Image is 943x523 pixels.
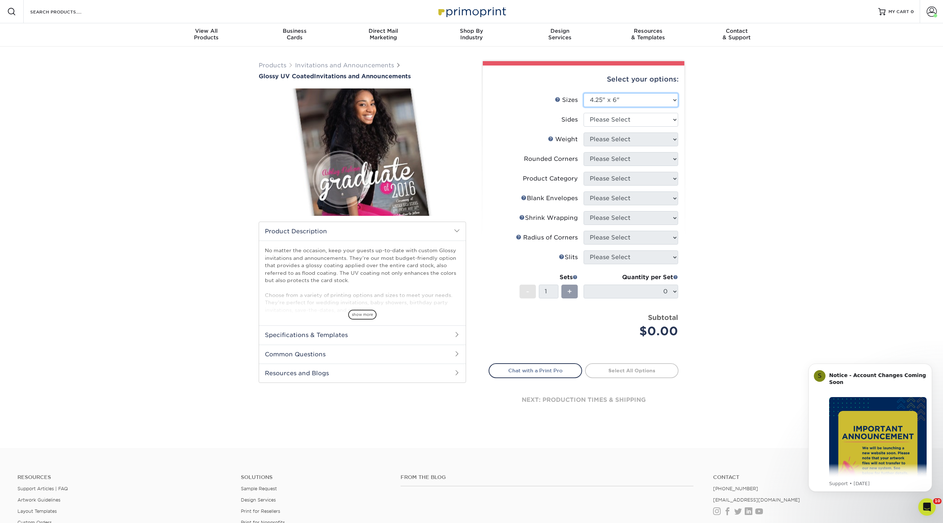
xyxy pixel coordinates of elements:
a: Contact& Support [692,23,781,47]
h4: Resources [17,474,230,480]
h1: Invitations and Announcements [259,73,466,80]
a: Contact [713,474,926,480]
h2: Common Questions [259,345,466,364]
div: Select your options: [489,66,679,93]
span: Business [251,28,339,34]
a: Resources& Templates [604,23,692,47]
a: BusinessCards [251,23,339,47]
span: Direct Mail [339,28,427,34]
span: Contact [692,28,781,34]
img: Primoprint [435,4,508,19]
div: Shrink Wrapping [519,214,578,222]
div: Industry [427,28,516,41]
div: Product Category [523,174,578,183]
div: Cards [251,28,339,41]
h2: Specifications & Templates [259,325,466,344]
a: Products [259,62,286,69]
h4: Solutions [241,474,390,480]
div: & Templates [604,28,692,41]
div: Marketing [339,28,427,41]
a: Glossy UV CoatedInvitations and Announcements [259,73,466,80]
div: Sizes [555,96,578,104]
div: Quantity per Set [584,273,678,282]
div: Sides [561,115,578,124]
p: No matter the occasion, keep your guests up-to-date with custom Glossy invitations and announceme... [265,247,460,336]
span: Design [516,28,604,34]
a: Print for Resellers [241,508,280,514]
a: [PHONE_NUMBER] [713,486,758,491]
a: Direct MailMarketing [339,23,427,47]
div: & Support [692,28,781,41]
span: MY CART [888,9,909,15]
a: Select All Options [585,363,679,378]
span: Glossy UV Coated [259,73,314,80]
a: Shop ByIndustry [427,23,516,47]
iframe: Google Customer Reviews [2,501,62,520]
span: Resources [604,28,692,34]
a: Artwork Guidelines [17,497,60,503]
a: Support Articles | FAQ [17,486,68,491]
div: $0.00 [589,322,678,340]
a: Design Services [241,497,276,503]
span: + [567,286,572,297]
iframe: Intercom live chat [918,498,936,516]
div: Radius of Corners [516,233,578,242]
div: Products [162,28,251,41]
a: View AllProducts [162,23,251,47]
div: Rounded Corners [524,155,578,163]
img: Glossy UV Coated 01 [259,80,466,224]
div: Blank Envelopes [521,194,578,203]
span: View All [162,28,251,34]
span: Shop By [427,28,516,34]
div: next: production times & shipping [489,378,679,422]
a: Sample Request [241,486,277,491]
div: Sets [520,273,578,282]
span: show more [348,310,377,320]
iframe: Intercom notifications message [797,353,943,503]
a: Invitations and Announcements [295,62,394,69]
span: - [526,286,529,297]
div: Slits [559,253,578,262]
input: SEARCH PRODUCTS..... [29,7,100,16]
h2: Product Description [259,222,466,241]
a: [EMAIL_ADDRESS][DOMAIN_NAME] [713,497,800,503]
span: 10 [933,498,942,504]
span: 0 [911,9,914,14]
div: Services [516,28,604,41]
a: DesignServices [516,23,604,47]
div: Weight [548,135,578,144]
strong: Subtotal [648,313,678,321]
h4: From the Blog [401,474,694,480]
h2: Resources and Blogs [259,364,466,383]
a: Chat with a Print Pro [489,363,582,378]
